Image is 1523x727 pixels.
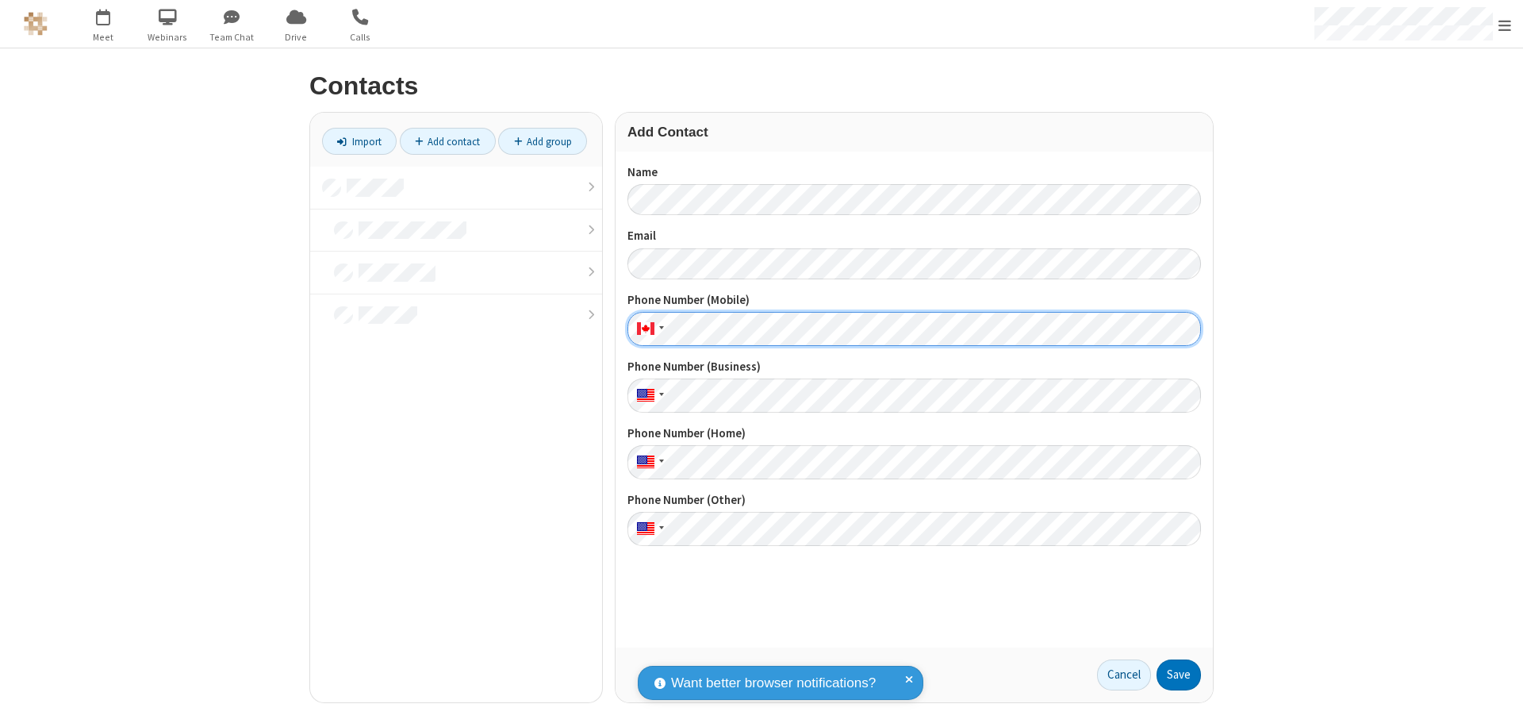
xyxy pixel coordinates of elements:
label: Name [627,163,1201,182]
img: QA Selenium DO NOT DELETE OR CHANGE [24,12,48,36]
label: Phone Number (Other) [627,491,1201,510]
span: Want better browser notifications? [671,673,876,694]
span: Drive [267,30,326,44]
a: Add group [498,128,587,155]
a: Import [322,128,397,155]
span: Meet [74,30,133,44]
label: Phone Number (Mobile) [627,291,1201,310]
button: Save [1157,660,1201,691]
h3: Add Contact [627,125,1201,140]
span: Webinars [138,30,198,44]
label: Phone Number (Business) [627,358,1201,376]
h2: Contacts [309,72,1214,100]
div: United States: + 1 [627,379,669,413]
span: Calls [331,30,390,44]
label: Phone Number (Home) [627,425,1201,443]
div: United States: + 1 [627,445,669,479]
div: United States: + 1 [627,512,669,546]
label: Email [627,227,1201,245]
div: Canada: + 1 [627,312,669,346]
a: Add contact [400,128,496,155]
a: Cancel [1097,660,1151,691]
span: Team Chat [202,30,262,44]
